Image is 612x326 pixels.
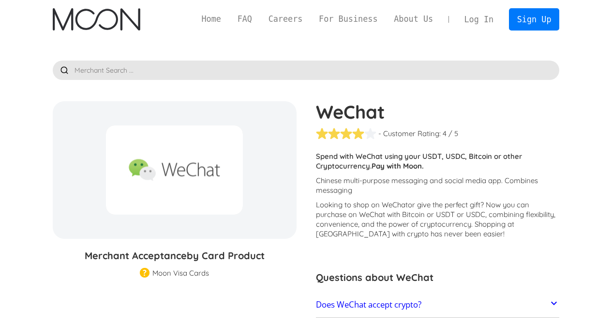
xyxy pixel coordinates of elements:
img: Moon Logo [53,8,140,31]
p: Chinese multi-purpose messaging and social media app. Combines messaging [316,176,560,195]
h3: Questions about WeChat [316,270,560,285]
input: Merchant Search ... [53,61,560,80]
strong: Pay with Moon. [372,161,424,171]
a: FAQ [229,13,260,25]
a: Does WeChat accept crypto? [316,295,560,315]
a: For Business [311,13,386,25]
h2: Does WeChat accept crypto? [316,300,421,310]
div: - Customer Rating: [378,129,441,139]
a: Home [194,13,229,25]
a: About Us [386,13,441,25]
a: Sign Up [509,8,559,30]
span: by Card Product [187,249,265,262]
div: 4 [443,129,447,139]
p: Spend with WeChat using your USDT, USDC, Bitcoin or other Cryptocurrency. [316,152,560,171]
h1: WeChat [316,101,560,123]
div: Moon Visa Cards [152,268,209,278]
h3: Merchant Acceptance [53,248,297,263]
span: or give the perfect gift [408,200,480,209]
a: Careers [260,13,311,25]
div: / 5 [448,129,458,139]
a: Log In [456,9,502,30]
a: home [53,8,140,31]
p: Looking to shop on WeChat ? Now you can purchase on WeChat with Bitcoin or USDT or USDC, combinin... [316,200,560,239]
